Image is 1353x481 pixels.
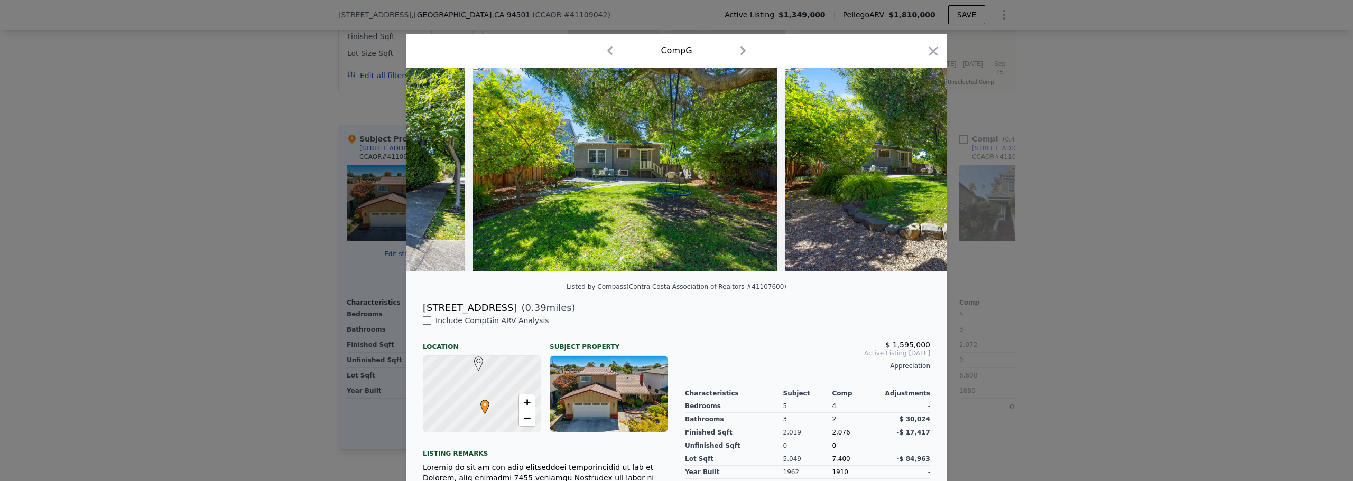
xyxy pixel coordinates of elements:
span: − [524,411,531,425]
img: Property Img [785,68,1090,271]
div: 3 [783,413,832,426]
span: Include Comp G in ARV Analysis [431,316,553,325]
span: -$ 17,417 [896,429,930,436]
div: Finished Sqft [685,426,783,439]
div: Location [423,334,541,351]
div: Listed by Compass (Contra Costa Association of Realtors #41107600) [567,283,786,290]
div: Unfinished Sqft [685,439,783,452]
span: Active Listing [DATE] [685,349,930,357]
div: 5,049 [783,452,832,466]
div: 5 [783,400,832,413]
div: Comp G [661,44,692,57]
div: - [881,400,930,413]
span: 0.39 [525,302,546,313]
img: Property Img [473,68,777,271]
span: + [524,395,531,409]
div: 0 [783,439,832,452]
span: G [471,356,486,366]
span: $ 30,024 [899,416,930,423]
a: Zoom in [519,394,535,410]
div: - [881,439,930,452]
div: 1962 [783,466,832,479]
span: -$ 84,963 [896,455,930,463]
div: Characteristics [685,389,783,398]
span: 2,076 [832,429,850,436]
div: Year Built [685,466,783,479]
div: Lot Sqft [685,452,783,466]
div: - [881,466,930,479]
div: 2,019 [783,426,832,439]
div: Comp [832,389,881,398]
div: G [471,356,478,363]
div: - [685,370,930,385]
span: 7,400 [832,455,850,463]
div: Listing remarks [423,441,668,458]
div: Adjustments [881,389,930,398]
div: [STREET_ADDRESS] [423,300,517,315]
div: 2 [832,413,881,426]
div: Bathrooms [685,413,783,426]
span: 0 [832,442,836,449]
span: • [478,397,492,412]
div: Subject [783,389,832,398]
span: 4 [832,402,836,410]
span: ( miles) [517,300,575,315]
div: Bedrooms [685,400,783,413]
div: 1910 [832,466,881,479]
div: Subject Property [550,334,668,351]
div: Appreciation [685,362,930,370]
div: • [478,400,484,406]
a: Zoom out [519,410,535,426]
span: $ 1,595,000 [885,341,930,349]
